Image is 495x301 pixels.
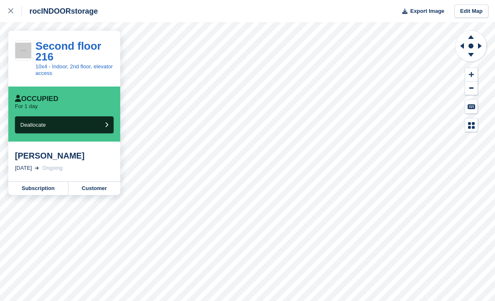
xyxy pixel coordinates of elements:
[20,122,46,128] span: Deallocate
[397,5,444,18] button: Export Image
[410,7,444,15] span: Export Image
[36,63,113,76] a: 10x4 - Indoor, 2nd floor, elevator access
[465,100,478,113] button: Keyboard Shortcuts
[454,5,488,18] a: Edit Map
[8,182,68,195] a: Subscription
[465,118,478,132] button: Map Legend
[15,103,38,110] p: For 1 day
[15,164,32,172] div: [DATE]
[465,68,478,82] button: Zoom In
[22,6,98,16] div: rocINDOORstorage
[42,164,63,172] div: Ongoing
[68,182,120,195] a: Customer
[15,116,114,133] button: Deallocate
[15,151,114,161] div: [PERSON_NAME]
[15,43,31,58] img: 256x256-placeholder-a091544baa16b46aadf0b611073c37e8ed6a367829ab441c3b0103e7cf8a5b1b.png
[15,95,58,103] div: Occupied
[465,82,478,95] button: Zoom Out
[35,166,39,170] img: arrow-right-light-icn-cde0832a797a2874e46488d9cf13f60e5c3a73dbe684e267c42b8395dfbc2abf.svg
[36,40,102,63] a: Second floor 216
